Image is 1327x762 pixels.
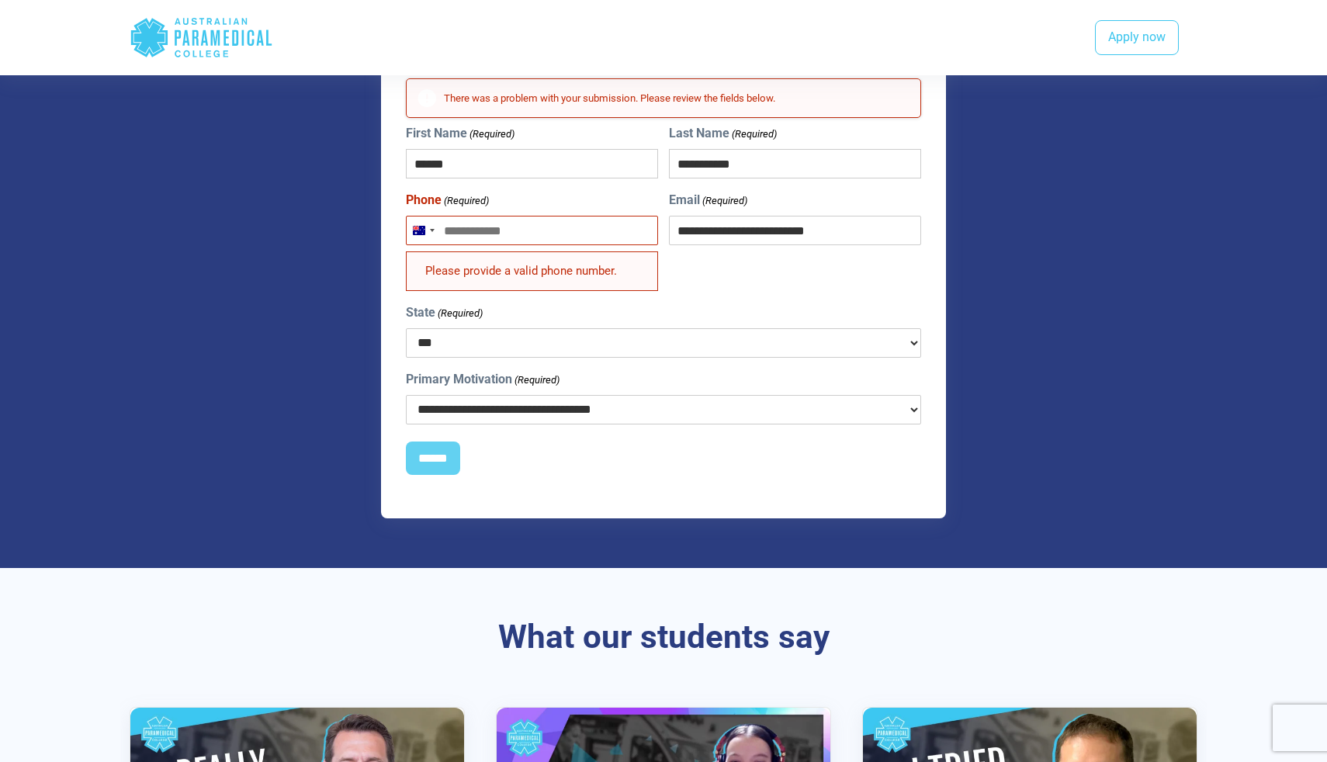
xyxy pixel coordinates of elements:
span: (Required) [701,193,747,209]
span: (Required) [437,306,483,321]
label: Email [669,191,747,210]
label: Primary Motivation [406,370,560,389]
span: (Required) [514,372,560,388]
label: Last Name [669,124,777,143]
span: (Required) [443,193,490,209]
h2: There was a problem with your submission. Please review the fields below. [444,92,908,106]
h3: What our students say [210,618,1117,657]
label: First Name [406,124,515,143]
div: Australian Paramedical College [130,12,273,63]
label: Phone [406,191,489,210]
span: (Required) [469,126,515,142]
a: Apply now [1095,20,1179,56]
div: Please provide a valid phone number. [406,251,658,290]
span: (Required) [730,126,777,142]
label: State [406,303,483,322]
button: Selected country [407,216,439,244]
